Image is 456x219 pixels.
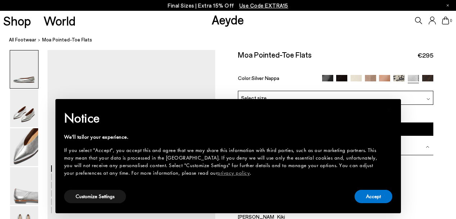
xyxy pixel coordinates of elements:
span: 0 [449,19,453,23]
a: All Footwear [9,36,36,44]
a: Aeyde [212,12,244,27]
span: Moa Pointed-Toe Flats [42,36,92,44]
button: Accept [355,190,392,203]
a: privacy policy [217,169,250,176]
div: We'll tailor your experience. [64,133,381,141]
img: Moa Pointed-Toe Flats - Image 2 [10,89,38,127]
h2: Notice [64,109,381,128]
span: €295 [417,51,433,60]
img: svg%3E [426,97,430,101]
span: Silver Nappa [252,75,279,81]
span: Navigate to /collections/ss25-final-sizes [239,2,288,9]
img: Moa Pointed-Toe Flats - Image 3 [10,128,38,166]
a: World [44,14,76,27]
nav: breadcrumb [9,30,456,50]
a: 0 [442,17,449,24]
div: Color: [238,75,316,83]
img: Moa Pointed-Toe Flats - Image 1 [10,50,38,88]
div: If you select "Accept", you accept this and agree that we may share this information with third p... [64,147,381,177]
h2: Moa Pointed-Toe Flats [238,50,312,59]
img: svg%3E [426,145,429,149]
img: Moa Pointed-Toe Flats - Image 4 [10,167,38,205]
button: Customize Settings [64,190,126,203]
a: Shop [3,14,31,27]
p: Final Sizes | Extra 15% Off [168,1,288,10]
button: Close this notice [381,101,398,119]
span: × [387,104,392,115]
